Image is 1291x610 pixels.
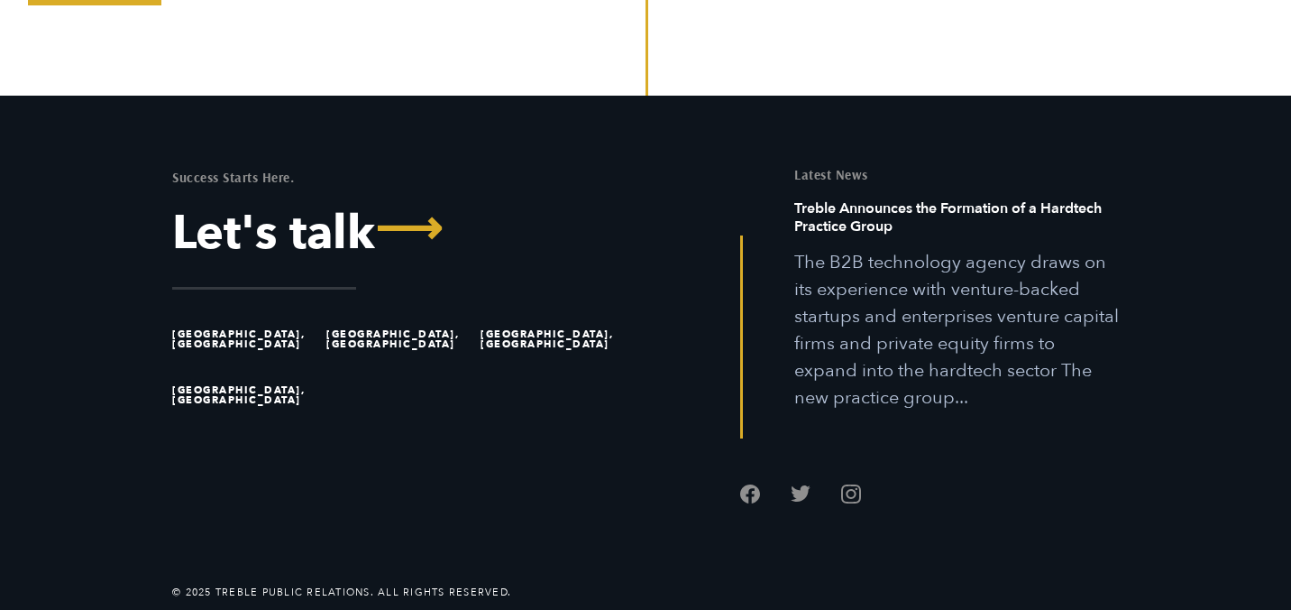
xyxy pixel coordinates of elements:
mark: Success Starts Here. [172,169,294,186]
h5: Latest News [794,168,1119,181]
a: Let's Talk [172,210,632,257]
li: © 2025 Treble Public Relations. All Rights Reserved. [172,585,511,600]
li: [GEOGRAPHIC_DATA], [GEOGRAPHIC_DATA] [481,311,627,367]
a: Follow us on Facebook [740,484,760,504]
li: [GEOGRAPHIC_DATA], [GEOGRAPHIC_DATA] [172,311,318,367]
li: [GEOGRAPHIC_DATA], [GEOGRAPHIC_DATA] [326,311,472,367]
a: Follow us on Instagram [841,484,861,504]
a: Follow us on Twitter [791,484,810,504]
a: Read this article [794,199,1119,411]
li: [GEOGRAPHIC_DATA], [GEOGRAPHIC_DATA] [172,367,318,423]
p: The B2B technology agency draws on its experience with venture-backed startups and enterprises ve... [794,249,1119,411]
h6: Treble Announces the Formation of a Hardtech Practice Group [794,199,1119,249]
span: ⟶ [375,206,443,253]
